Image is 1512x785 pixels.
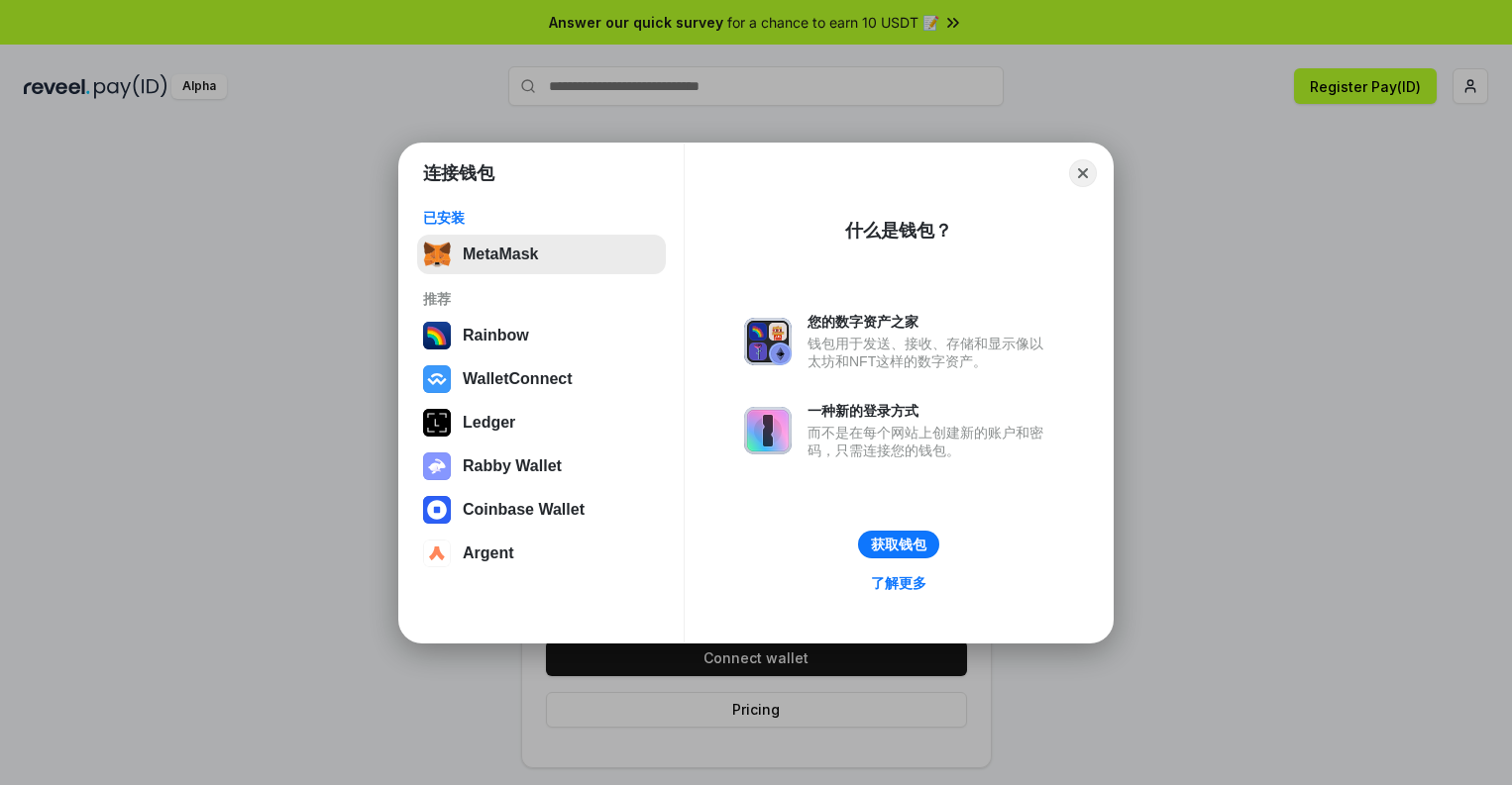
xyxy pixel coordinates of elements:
img: svg+xml,%3Csvg%20width%3D%22120%22%20height%3D%22120%22%20viewBox%3D%220%200%20120%20120%22%20fil... [423,322,451,349]
div: 获取钱包 [871,536,926,553]
button: WalletConnect [417,359,666,399]
button: 获取钱包 [858,531,939,558]
button: Coinbase Wallet [417,490,666,530]
div: MetaMask [463,245,538,263]
img: svg+xml,%3Csvg%20fill%3D%22none%22%20height%3D%2233%22%20viewBox%3D%220%200%2035%2033%22%20width%... [423,241,451,268]
h1: 连接钱包 [423,161,494,185]
img: svg+xml,%3Csvg%20xmlns%3D%22http%3A%2F%2Fwww.w3.org%2F2000%2Fsvg%22%20fill%3D%22none%22%20viewBox... [423,452,451,480]
img: svg+xml,%3Csvg%20width%3D%2228%22%20height%3D%2228%22%20viewBox%3D%220%200%2028%2028%22%20fill%3D... [423,540,451,567]
img: svg+xml,%3Csvg%20xmlns%3D%22http%3A%2F%2Fwww.w3.org%2F2000%2Fsvg%22%20fill%3D%22none%22%20viewBox... [744,318,792,365]
div: 一种新的登录方式 [808,402,1053,420]
img: svg+xml,%3Csvg%20width%3D%2228%22%20height%3D%2228%22%20viewBox%3D%220%200%2028%2028%22%20fill%3D... [423,496,451,524]
button: Close [1069,159,1097,187]
button: Argent [417,534,666,573]
button: Ledger [417,403,666,442]
img: svg+xml,%3Csvg%20xmlns%3D%22http%3A%2F%2Fwww.w3.org%2F2000%2Fsvg%22%20fill%3D%22none%22%20viewBox... [744,407,792,454]
div: Coinbase Wallet [463,501,585,519]
button: MetaMask [417,235,666,274]
button: Rabby Wallet [417,446,666,486]
div: Rabby Wallet [463,457,562,475]
img: svg+xml,%3Csvg%20width%3D%2228%22%20height%3D%2228%22%20viewBox%3D%220%200%2028%2028%22%20fill%3D... [423,365,451,393]
div: 了解更多 [871,574,926,592]
div: 而不是在每个网站上创建新的账户和密码，只需连接您的钱包。 [808,424,1053,459]
div: Argent [463,544,514,562]
div: Ledger [463,414,515,432]
button: Rainbow [417,316,666,355]
img: svg+xml,%3Csvg%20xmlns%3D%22http%3A%2F%2Fwww.w3.org%2F2000%2Fsvg%22%20width%3D%2228%22%20height%3... [423,409,451,437]
div: 推荐 [423,290,660,308]
div: WalletConnect [463,370,573,388]
div: 您的数字资产之家 [808,313,1053,331]
a: 了解更多 [859,570,938,596]
div: Rainbow [463,327,529,344]
div: 钱包用于发送、接收、存储和显示像以太坊和NFT这样的数字资产。 [808,335,1053,370]
div: 已安装 [423,209,660,227]
div: 什么是钱包？ [845,219,952,243]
